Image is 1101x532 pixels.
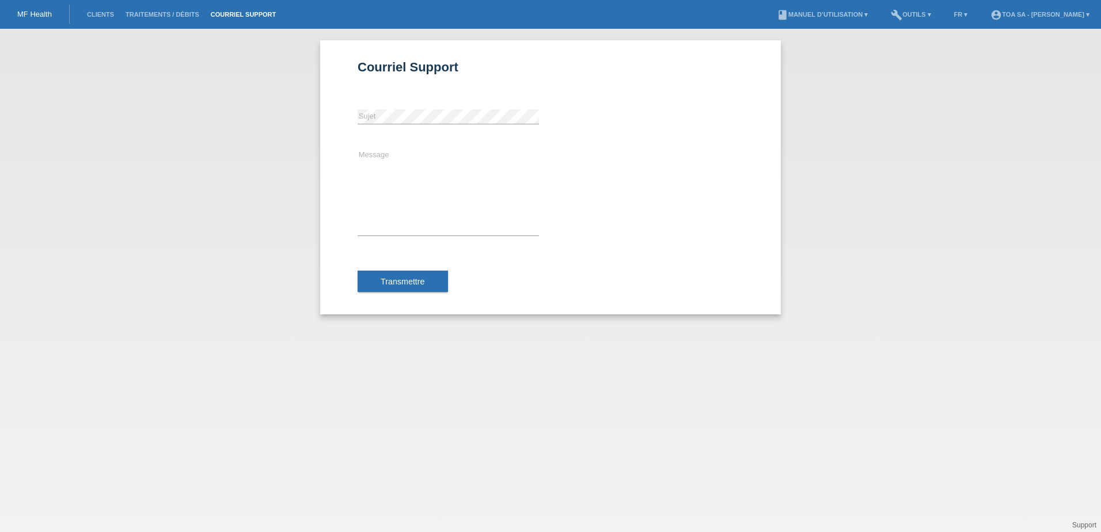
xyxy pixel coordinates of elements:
a: Support [1072,521,1096,529]
a: Traitements / débits [120,11,205,18]
a: Clients [81,11,120,18]
i: build [891,9,902,21]
a: buildOutils ▾ [885,11,936,18]
a: FR ▾ [948,11,974,18]
i: account_circle [990,9,1002,21]
button: Transmettre [358,271,448,292]
a: bookManuel d’utilisation ▾ [771,11,874,18]
h1: Courriel Support [358,60,743,74]
a: account_circleTOA SA - [PERSON_NAME] ▾ [985,11,1095,18]
a: Courriel Support [205,11,282,18]
a: MF Health [17,10,52,18]
span: Transmettre [381,277,425,286]
i: book [777,9,788,21]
